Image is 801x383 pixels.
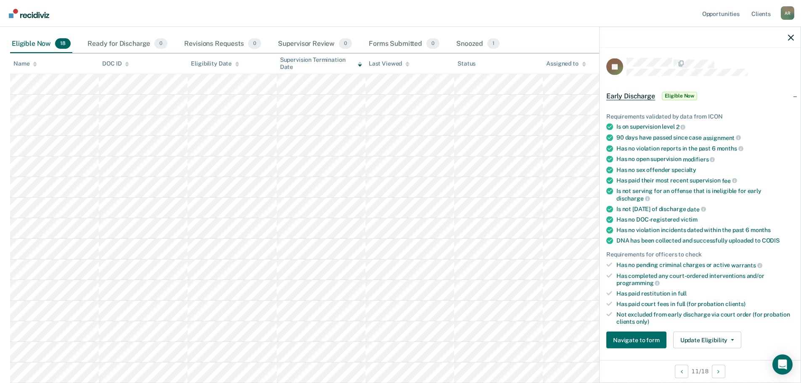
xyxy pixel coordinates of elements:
[606,332,666,349] button: Navigate to form
[616,216,794,223] div: Has no DOC-registered
[546,60,586,67] div: Assigned to
[154,38,167,49] span: 0
[606,113,794,120] div: Requirements validated by data from ICON
[367,35,441,53] div: Forms Submitted
[616,156,794,163] div: Has no open supervision
[276,35,354,53] div: Supervisor Review
[191,60,239,67] div: Eligibility Date
[182,35,262,53] div: Revisions Requests
[616,166,794,173] div: Has no sex offender
[616,177,794,184] div: Has paid their most recent supervision
[703,134,741,141] span: assignment
[606,251,794,258] div: Requirements for officers to check
[606,332,670,349] a: Navigate to form link
[678,290,687,297] span: full
[616,311,794,325] div: Not excluded from early discharge via court order (for probation clients
[369,60,410,67] div: Last Viewed
[616,123,794,131] div: Is on supervision level
[86,35,169,53] div: Ready for Discharge
[10,35,72,53] div: Eligible Now
[722,177,737,184] span: fee
[339,38,352,49] span: 0
[616,300,794,307] div: Has paid court fees in full (for probation
[616,227,794,234] div: Has no violation incidents dated within the past 6
[616,188,794,202] div: Is not serving for an offense that is ineligible for early
[781,6,794,20] button: Profile dropdown button
[606,92,655,100] span: Early Discharge
[487,38,500,49] span: 1
[600,82,801,109] div: Early DischargeEligible Now
[683,156,715,162] span: modifiers
[751,227,771,233] span: months
[616,237,794,244] div: DNA has been collected and successfully uploaded to
[772,354,793,375] div: Open Intercom Messenger
[616,145,794,152] div: Has no violation reports in the past 6
[673,332,741,349] button: Update Eligibility
[102,60,129,67] div: DOC ID
[636,318,649,325] span: only)
[717,145,743,152] span: months
[616,280,660,286] span: programming
[731,261,762,268] span: warrants
[457,60,476,67] div: Status
[781,6,794,20] div: A R
[662,92,698,100] span: Eligible Now
[687,206,706,212] span: date
[9,9,49,18] img: Recidiviz
[676,124,686,130] span: 2
[681,216,698,223] span: victim
[616,134,794,141] div: 90 days have passed since case
[616,205,794,213] div: Is not [DATE] of discharge
[13,60,37,67] div: Name
[762,237,780,244] span: CODIS
[55,38,71,49] span: 18
[600,360,801,382] div: 11 / 18
[616,195,650,201] span: discharge
[675,365,688,378] button: Previous Opportunity
[616,272,794,286] div: Has completed any court-ordered interventions and/or
[426,38,439,49] span: 0
[671,166,696,173] span: specialty
[616,261,794,269] div: Has no pending criminal charges or active
[725,300,745,307] span: clients)
[616,290,794,297] div: Has paid restitution in
[248,38,261,49] span: 0
[280,56,362,71] div: Supervision Termination Date
[455,35,501,53] div: Snoozed
[712,365,725,378] button: Next Opportunity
